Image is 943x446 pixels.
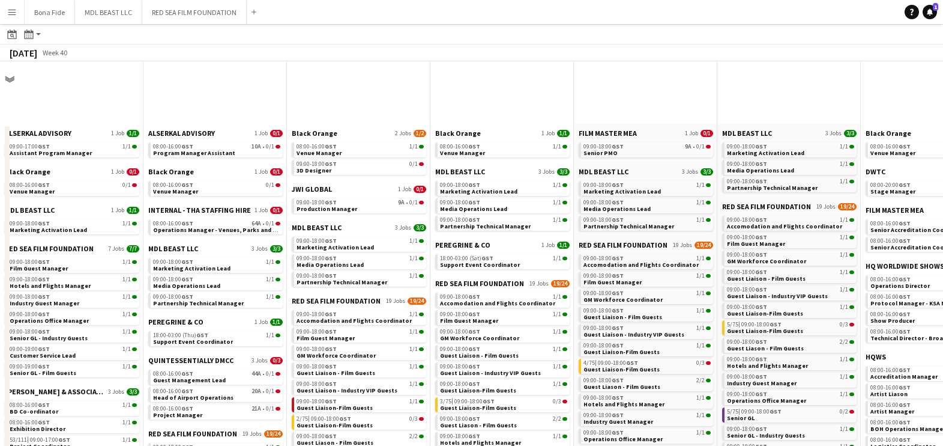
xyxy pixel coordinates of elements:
a: 09:00-18:00GST1/1Media Operations Lead [153,275,280,289]
span: 1/1 [696,255,705,261]
span: ALSERKAL ADVISORY [5,129,71,138]
a: 09:00-18:00GST1/1Marketing Activation Lead [153,258,280,272]
a: RED SEA FILM FOUNDATION19 Jobs19/24 [579,240,713,249]
span: 3D Designer [297,166,331,174]
a: Black Orange2 Jobs1/2 [292,129,426,138]
div: MDL BEAST LLC3 Jobs3/309:00-18:00GST1/1Marketing Activation Lead09:00-18:00GST1/1Media Operations... [722,129,857,202]
span: 7/7 [127,245,139,252]
span: RED SEA FILM FOUNDATION [5,244,94,253]
span: 0/1 [266,144,274,150]
span: Accomodation and Flights Coordinator [727,222,842,230]
a: ALSERKAL ADVISORY1 Job0/1 [148,129,283,138]
span: Production Manager [297,205,357,213]
span: Accomodation and Flights Coordinator [583,261,699,269]
span: GST [468,198,480,206]
span: GST [325,198,337,206]
a: 09:00-18:00GST1/1Guest Liaison - Film Guests [727,268,854,282]
span: GST [899,142,911,150]
span: Marketing Activation Lead [583,188,661,195]
span: 9A [685,144,691,150]
a: Black Orange1 Job1/1 [435,129,570,138]
span: 09:00-18:00 [727,252,767,258]
a: 1 [923,5,937,19]
a: 18:00-03:00 (Sat)GST1/1Support Event Coordinator [440,254,567,268]
span: 2 Jobs [395,130,411,137]
div: Black Orange1 Job0/108:00-16:00GST0/1Venue Manager [5,167,139,206]
span: Venue Manager [153,188,198,195]
span: 1/1 [553,144,561,150]
span: GM Workforce Coordinator [727,257,806,265]
span: 1/1 [840,179,848,185]
span: 08:00-16:00 [153,221,193,227]
span: MDL BEAST LLC [722,129,772,138]
span: 09:00-18:00 [297,238,337,244]
span: Film Guest Manager [727,240,785,248]
a: 09:00-18:00GST9A•0/1Production Manager [297,198,424,212]
span: 1/1 [553,182,561,188]
span: INTERNAL - THA STAFFING HIRE [148,206,251,215]
span: 09:00-18:00 [583,217,624,223]
a: 09:00-18:00GST1/1Media Operations Lead [727,160,854,174]
a: INTERNAL - THA STAFFING HIRE1 Job0/1 [148,206,283,215]
span: FILM MASTER MEA [866,206,924,215]
a: 08:00-16:00GST64A•0/1Operations Manager - Venues, Parks and Resorts - THA [153,219,280,233]
span: 08:00-16:00 [153,182,193,188]
span: GST [612,216,624,224]
span: 0/1 [127,168,139,176]
div: Black Orange1 Job0/108:00-16:00GST0/1Venue Manager [148,167,283,206]
a: MDL BEAST LLC3 Jobs3/3 [722,129,857,138]
span: 08:00-16:00 [10,182,50,188]
span: Media Operations Lead [440,205,507,213]
span: GST [755,160,767,168]
a: 09:00-18:00GST1/1Media Operations Lead [440,198,567,212]
span: GST [612,198,624,206]
div: JWI GLOBAL1 Job0/109:00-18:00GST9A•0/1Production Manager [292,185,426,223]
span: Marketing Activation Lead [297,243,374,251]
span: 09:00-18:00 [297,273,337,279]
span: GST [38,219,50,227]
span: Operations Manager - Venues, Parks and Resorts - THA [153,226,313,234]
span: 08:00-16:00 [870,221,911,227]
span: 19 Jobs [673,242,692,249]
span: Venue Manager [297,149,342,157]
span: 09:00-18:00 [727,161,767,167]
span: MDL BEAST LLC [292,223,342,232]
span: 3 Jobs [825,130,842,137]
span: 0/1 [266,182,274,188]
span: JWI GLOBAL [292,185,332,194]
span: Support Event Coordinator [440,261,520,269]
a: MDL BEAST LLC3 Jobs3/3 [148,244,283,253]
span: MDL BEAST LLC [5,206,55,215]
span: 08:00-16:00 [153,144,193,150]
span: 08:00-16:00 [870,144,911,150]
a: 09:00-18:00GST1/1Marketing Activation Lead [440,181,567,195]
span: GST [181,219,193,227]
span: 08:00-16:00 [870,238,911,244]
a: 09:00-18:00GST1/1Media Operations Lead [297,254,424,268]
span: 10A [252,144,261,150]
span: GST [325,160,337,168]
span: 0/1 [409,161,418,167]
span: GST [755,177,767,185]
span: Venue Manager [870,149,915,157]
span: 1 Job [398,186,411,193]
span: Assistant Program Manager [10,149,92,157]
a: MDL BEAST LLC1 Job1/1 [5,206,139,215]
span: GST [899,237,911,245]
span: Marketing Activation Lead [440,188,517,195]
span: 3/3 [700,168,713,176]
span: DWTC [866,167,885,176]
span: 9A [398,200,405,206]
span: 3/3 [557,168,570,176]
a: PEREGRINE & CO1 Job1/1 [435,240,570,249]
a: 09:00-18:00GST1/1Marketing Activation Lead [10,219,137,233]
span: 09:00-18:00 [583,255,624,261]
div: MDL BEAST LLC3 Jobs3/309:00-18:00GST1/1Marketing Activation Lead09:00-18:00GST1/1Media Operations... [435,167,570,240]
span: 1/1 [840,161,848,167]
span: GST [38,275,50,283]
span: 1/1 [696,200,705,206]
a: 08:00-16:00GST0/1Venue Manager [10,181,137,195]
span: 1 Job [541,242,555,249]
span: 1/1 [122,259,131,265]
a: 09:00-18:00GST1/1Marketing Activation Lead [297,237,424,251]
